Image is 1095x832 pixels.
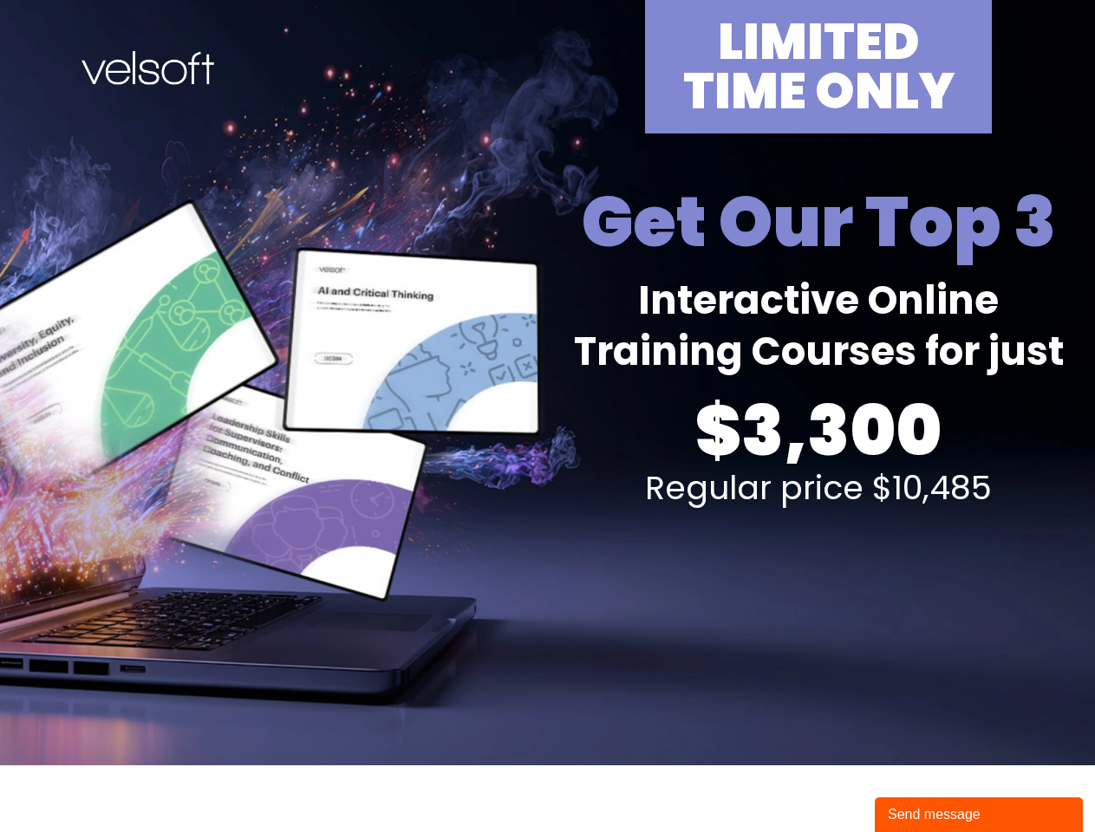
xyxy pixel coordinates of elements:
[654,17,983,116] h2: LIMITED TIME ONLY
[552,471,1085,504] h2: Regular price $10,485
[552,386,1085,476] h2: $3,300
[552,276,1085,377] h2: Interactive Online Training Courses for just
[875,794,1086,832] iframe: chat widget
[552,177,1085,267] h2: Get Our Top 3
